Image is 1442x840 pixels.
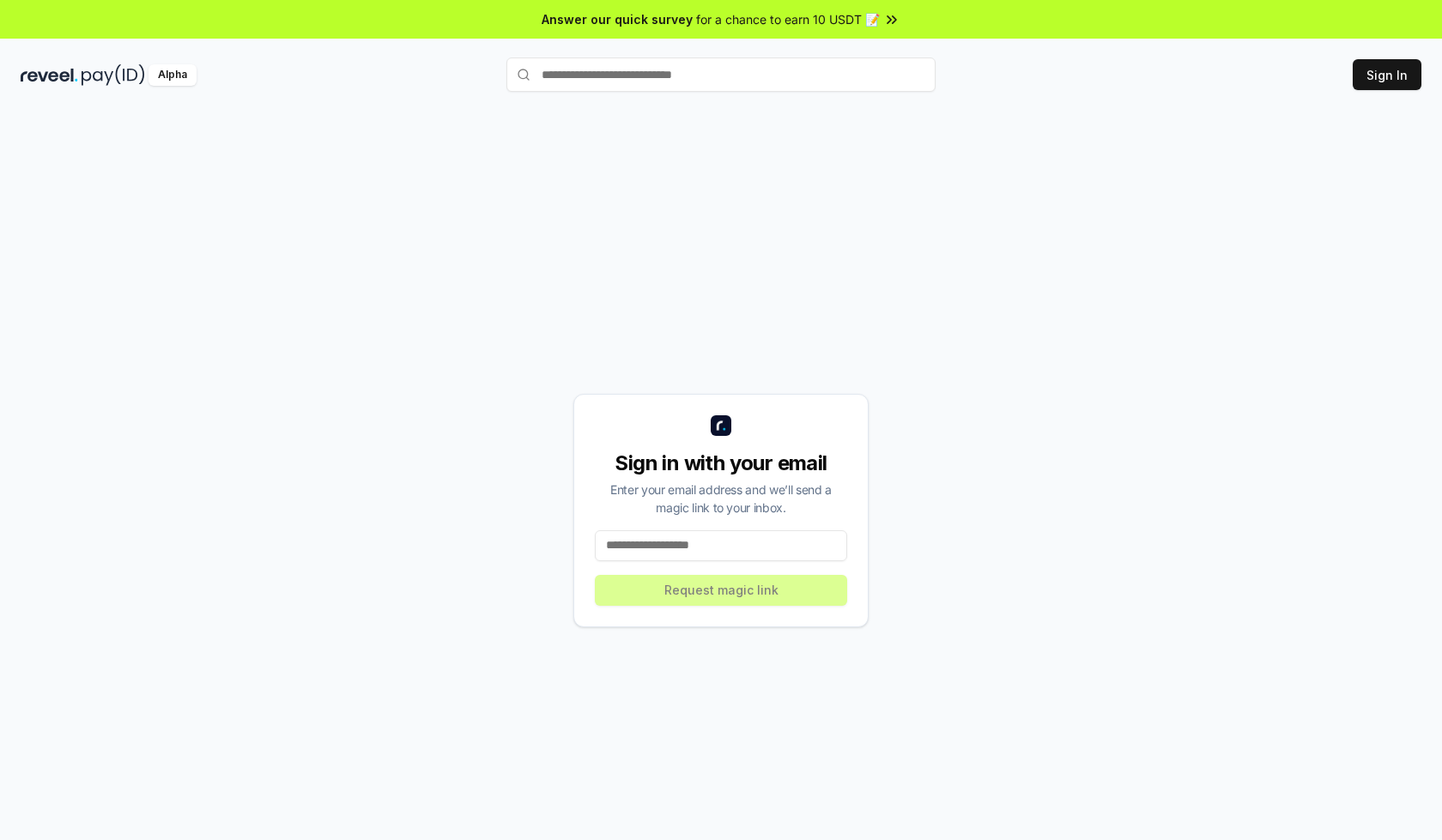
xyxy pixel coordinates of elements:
[696,10,880,28] span: for a chance to earn 10 USDT 📝
[711,415,731,436] img: logo_small
[1353,59,1421,90] button: Sign In
[148,64,197,86] div: Alpha
[82,64,145,86] img: pay_id
[542,10,693,28] span: Answer our quick survey
[21,64,78,86] img: reveel_dark
[595,480,847,517] div: Enter your email address and we’ll send a magic link to your inbox.
[595,450,847,477] div: Sign in with your email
